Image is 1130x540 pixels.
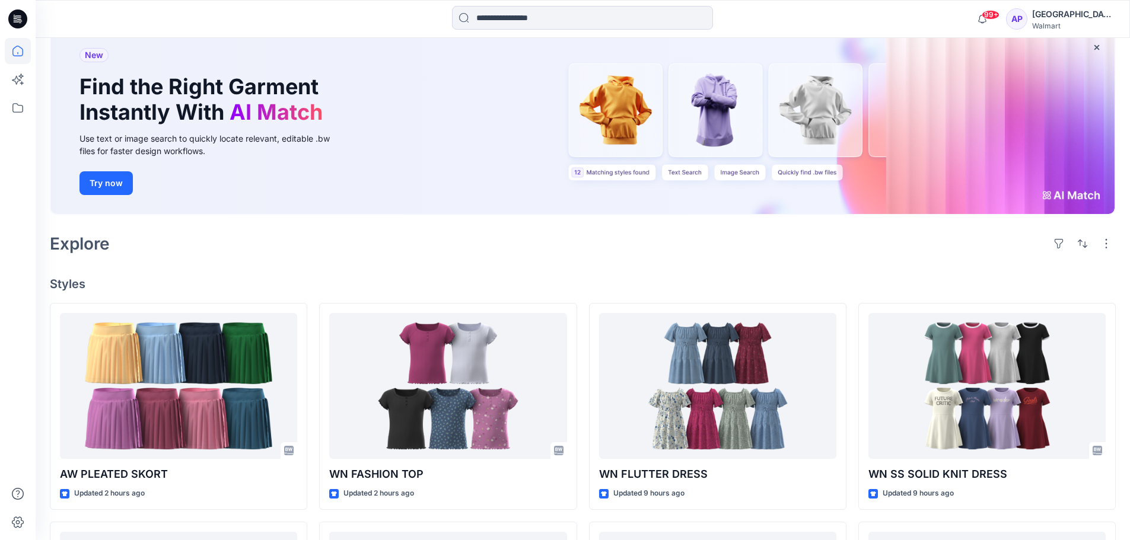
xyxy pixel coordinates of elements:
[982,10,1000,20] span: 99+
[79,132,346,157] div: Use text or image search to quickly locate relevant, editable .bw files for faster design workflows.
[329,466,566,483] p: WN FASHION TOP
[343,487,414,500] p: Updated 2 hours ago
[868,466,1106,483] p: WN SS SOLID KNIT DRESS
[1032,7,1115,21] div: [GEOGRAPHIC_DATA]
[85,48,103,62] span: New
[868,313,1106,459] a: WN SS SOLID KNIT DRESS
[60,466,297,483] p: AW PLEATED SKORT
[1006,8,1027,30] div: AP
[329,313,566,459] a: WN FASHION TOP
[79,74,329,125] h1: Find the Right Garment Instantly With
[74,487,145,500] p: Updated 2 hours ago
[60,313,297,459] a: AW PLEATED SKORT
[883,487,954,500] p: Updated 9 hours ago
[50,277,1116,291] h4: Styles
[230,99,323,125] span: AI Match
[599,313,836,459] a: WN FLUTTER DRESS
[50,234,110,253] h2: Explore
[599,466,836,483] p: WN FLUTTER DRESS
[79,171,133,195] button: Try now
[613,487,685,500] p: Updated 9 hours ago
[1032,21,1115,30] div: Walmart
